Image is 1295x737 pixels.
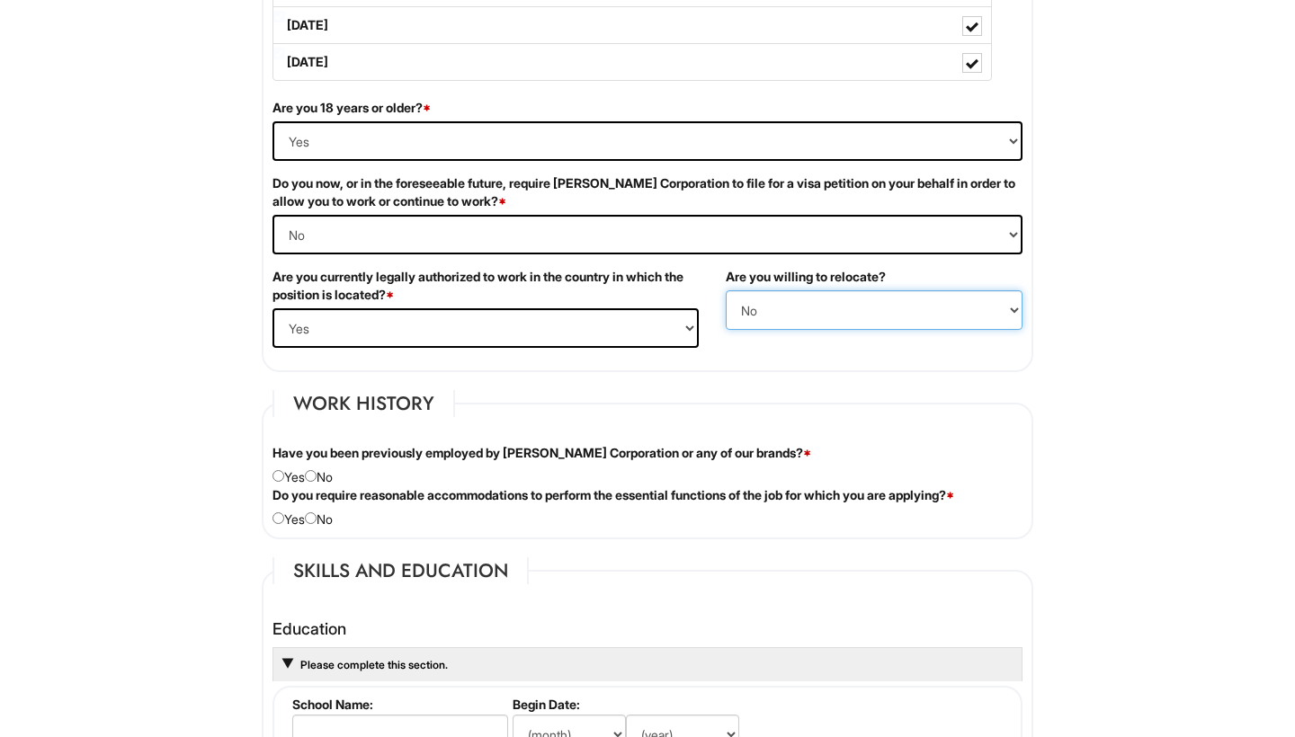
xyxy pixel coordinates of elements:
a: Please complete this section. [299,658,448,671]
label: Do you now, or in the foreseeable future, require [PERSON_NAME] Corporation to file for a visa pe... [272,174,1023,210]
div: Yes No [259,444,1036,486]
label: [DATE] [273,7,991,43]
legend: Work History [272,390,455,417]
label: Are you currently legally authorized to work in the country in which the position is located? [272,268,699,304]
label: Begin Date: [513,697,762,712]
select: (Yes / No) [726,290,1023,330]
label: Are you 18 years or older? [272,99,431,117]
label: Do you require reasonable accommodations to perform the essential functions of the job for which ... [272,486,954,504]
select: (Yes / No) [272,215,1023,254]
h4: Education [272,620,1023,638]
select: (Yes / No) [272,121,1023,161]
legend: Skills and Education [272,557,529,584]
label: [DATE] [273,44,991,80]
select: (Yes / No) [272,308,699,348]
div: Yes No [259,486,1036,528]
label: School Name: [292,697,505,712]
label: Have you been previously employed by [PERSON_NAME] Corporation or any of our brands? [272,444,811,462]
label: Are you willing to relocate? [726,268,886,286]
